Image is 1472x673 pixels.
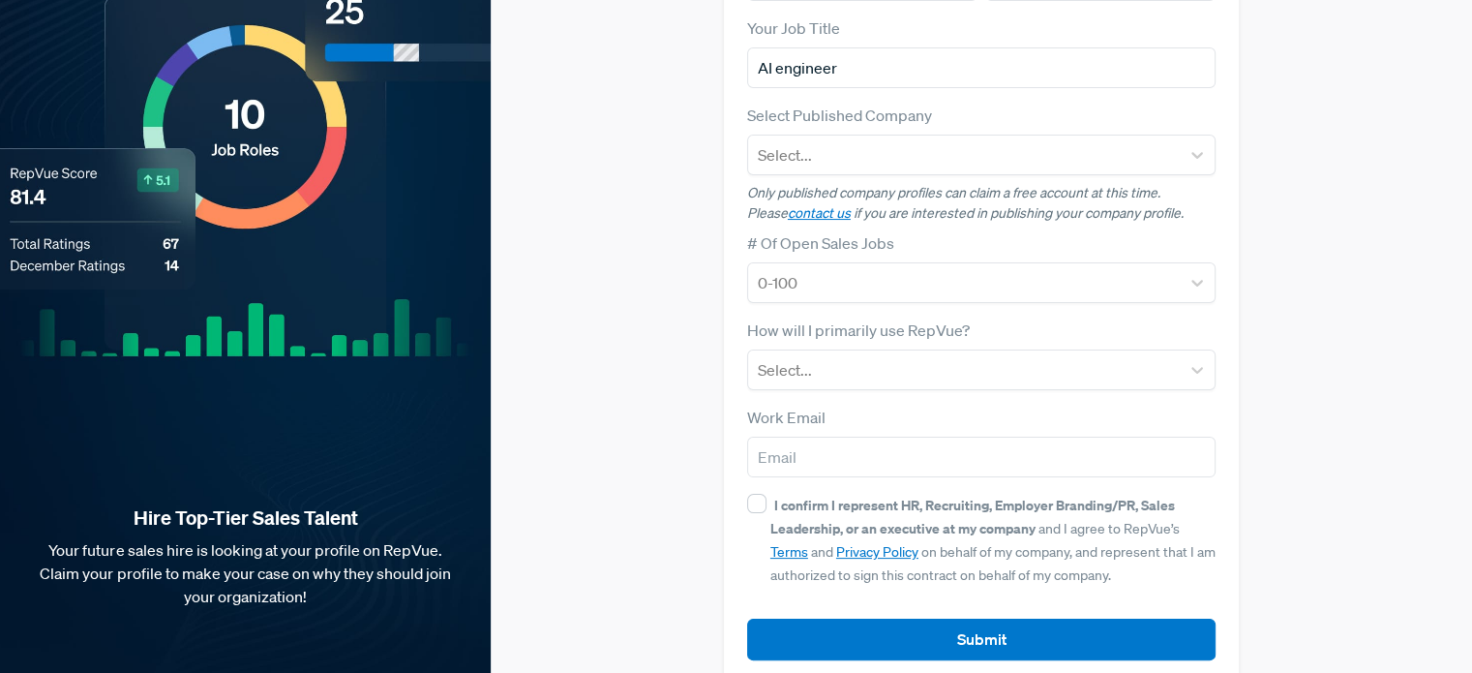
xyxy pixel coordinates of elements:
input: Email [747,437,1216,477]
a: Terms [770,543,808,561]
label: Work Email [747,406,826,429]
p: Only published company profiles can claim a free account at this time. Please if you are interest... [747,183,1216,224]
p: Your future sales hire is looking at your profile on RepVue. Claim your profile to make your case... [31,538,460,608]
span: and I agree to RepVue’s and on behalf of my company, and represent that I am authorized to sign t... [770,497,1216,584]
label: Your Job Title [747,16,840,40]
a: Privacy Policy [836,543,918,561]
strong: I confirm I represent HR, Recruiting, Employer Branding/PR, Sales Leadership, or an executive at ... [770,496,1175,537]
strong: Hire Top-Tier Sales Talent [31,505,460,531]
label: Select Published Company [747,104,932,127]
input: Title [747,47,1216,88]
label: How will I primarily use RepVue? [747,319,970,342]
button: Submit [747,619,1216,660]
a: contact us [788,204,851,222]
label: # Of Open Sales Jobs [747,231,894,255]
